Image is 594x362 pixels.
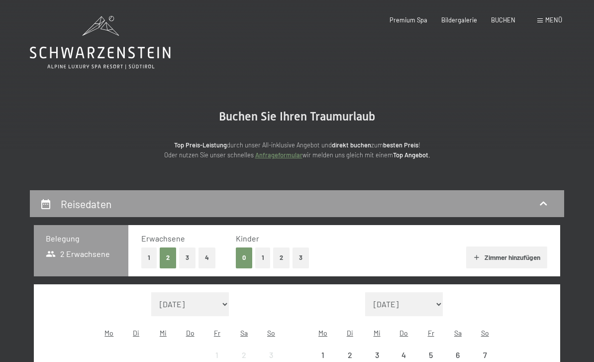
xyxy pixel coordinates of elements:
[454,329,462,337] abbr: Samstag
[293,247,309,268] button: 3
[236,234,259,243] span: Kinder
[255,247,271,268] button: 1
[383,141,418,149] strong: besten Preis
[318,329,327,337] abbr: Montag
[219,110,375,123] span: Buchen Sie Ihren Traumurlaub
[481,329,489,337] abbr: Sonntag
[141,247,157,268] button: 1
[428,329,434,337] abbr: Freitag
[174,141,227,149] strong: Top Preis-Leistung
[390,16,427,24] a: Premium Spa
[98,140,496,160] p: durch unser All-inklusive Angebot und zum ! Oder nutzen Sie unser schnelles wir melden uns gleich...
[186,329,195,337] abbr: Donnerstag
[46,248,110,259] span: 2 Erwachsene
[61,198,111,210] h2: Reisedaten
[104,329,113,337] abbr: Montag
[141,234,185,243] span: Erwachsene
[240,329,248,337] abbr: Samstag
[255,151,302,159] a: Anfrageformular
[236,247,252,268] button: 0
[133,329,139,337] abbr: Dienstag
[399,329,408,337] abbr: Donnerstag
[393,151,430,159] strong: Top Angebot.
[273,247,290,268] button: 2
[332,141,371,149] strong: direkt buchen
[374,329,381,337] abbr: Mittwoch
[214,329,220,337] abbr: Freitag
[267,329,275,337] abbr: Sonntag
[545,16,562,24] span: Menü
[160,329,167,337] abbr: Mittwoch
[179,247,196,268] button: 3
[441,16,477,24] a: Bildergalerie
[160,247,176,268] button: 2
[198,247,215,268] button: 4
[347,329,353,337] abbr: Dienstag
[46,233,116,244] h3: Belegung
[466,246,547,268] button: Zimmer hinzufügen
[491,16,515,24] a: BUCHEN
